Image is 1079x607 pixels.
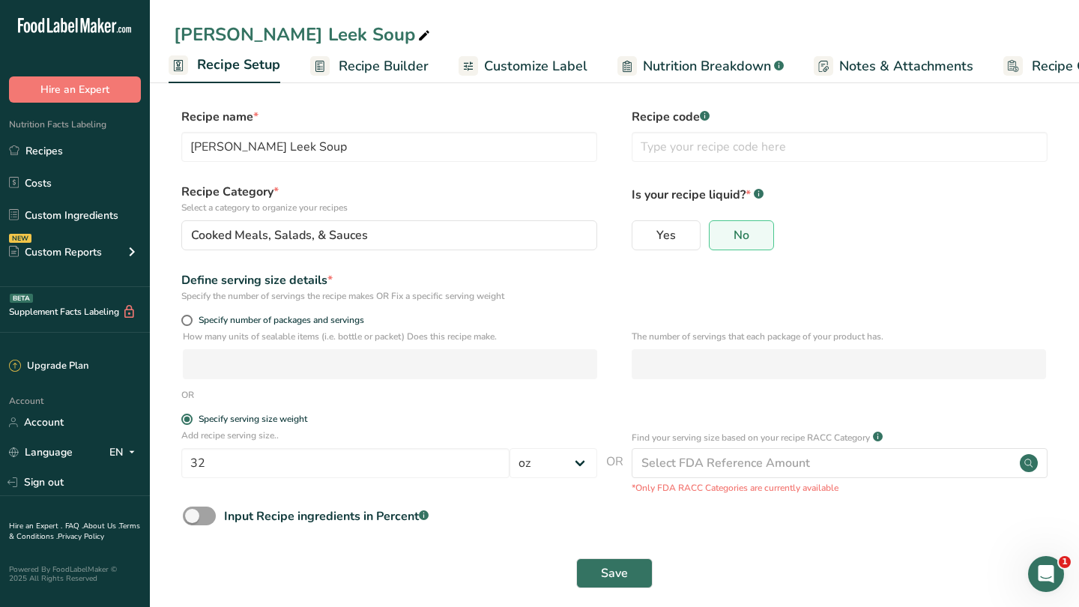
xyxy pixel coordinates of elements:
[181,201,597,214] p: Select a category to organize your recipes
[65,521,83,531] a: FAQ .
[181,448,510,478] input: Type your serving size here
[83,521,119,531] a: About Us .
[9,234,31,243] div: NEW
[310,49,429,83] a: Recipe Builder
[181,289,597,303] div: Specify the number of servings the recipe makes OR Fix a specific serving weight
[181,429,597,442] p: Add recipe serving size..
[109,444,141,462] div: EN
[183,330,597,343] p: How many units of sealable items (i.e. bottle or packet) Does this recipe make.
[181,220,597,250] button: Cooked Meals, Salads, & Sauces
[606,453,623,495] span: OR
[632,431,870,444] p: Find your serving size based on your recipe RACC Category
[181,108,597,126] label: Recipe name
[9,76,141,103] button: Hire an Expert
[191,226,368,244] span: Cooked Meals, Salads, & Sauces
[199,414,307,425] div: Specify serving size weight
[641,454,810,472] div: Select FDA Reference Amount
[484,56,587,76] span: Customize Label
[10,294,33,303] div: BETA
[181,132,597,162] input: Type your recipe name here
[9,521,62,531] a: Hire an Expert .
[9,565,141,583] div: Powered By FoodLabelMaker © 2025 All Rights Reserved
[197,55,280,75] span: Recipe Setup
[1028,556,1064,592] iframe: Intercom live chat
[632,108,1048,126] label: Recipe code
[617,49,784,83] a: Nutrition Breakdown
[224,507,429,525] div: Input Recipe ingredients in Percent
[632,481,1048,495] p: *Only FDA RACC Categories are currently available
[339,56,429,76] span: Recipe Builder
[9,521,140,542] a: Terms & Conditions .
[814,49,973,83] a: Notes & Attachments
[1059,556,1071,568] span: 1
[643,56,771,76] span: Nutrition Breakdown
[459,49,587,83] a: Customize Label
[632,183,1048,204] p: Is your recipe liquid?
[9,359,88,374] div: Upgrade Plan
[576,558,653,588] button: Save
[169,48,280,84] a: Recipe Setup
[632,330,1046,343] p: The number of servings that each package of your product has.
[181,388,194,402] div: OR
[9,439,73,465] a: Language
[656,228,676,243] span: Yes
[174,21,433,48] div: [PERSON_NAME] Leek Soup
[193,315,364,326] span: Specify number of packages and servings
[9,244,102,260] div: Custom Reports
[181,183,597,214] label: Recipe Category
[58,531,104,542] a: Privacy Policy
[839,56,973,76] span: Notes & Attachments
[181,271,597,289] div: Define serving size details
[632,132,1048,162] input: Type your recipe code here
[601,564,628,582] span: Save
[734,228,749,243] span: No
